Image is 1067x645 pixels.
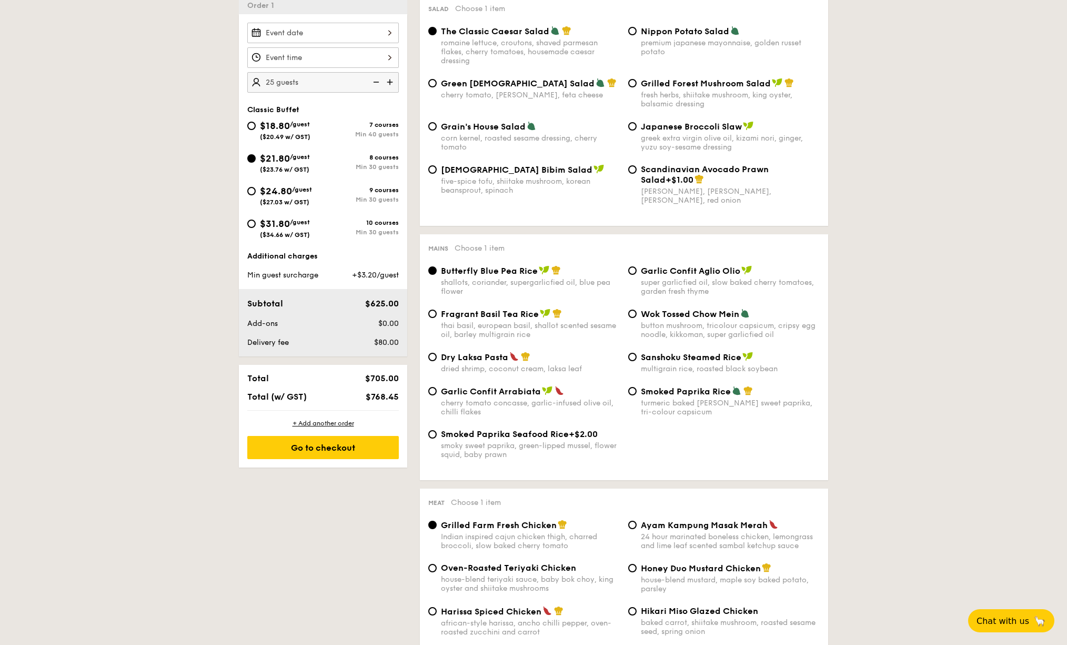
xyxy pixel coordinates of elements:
input: Smoked Paprika Riceturmeric baked [PERSON_NAME] sweet paprika, tri-colour capsicum [628,387,637,395]
span: Green [DEMOGRAPHIC_DATA] Salad [441,78,595,88]
span: $80.00 [374,338,399,347]
span: [DEMOGRAPHIC_DATA] Bibim Salad [441,165,592,175]
span: Scandinavian Avocado Prawn Salad [641,164,769,185]
span: /guest [290,219,310,226]
span: $31.80 [260,218,290,230]
span: $768.45 [366,392,399,402]
span: Honey Duo Mustard Chicken [641,563,761,573]
span: /guest [290,121,310,128]
input: Green [DEMOGRAPHIC_DATA] Saladcherry tomato, [PERSON_NAME], feta cheese [428,79,437,87]
input: Grilled Farm Fresh ChickenIndian inspired cajun chicken thigh, charred broccoli, slow baked cherr... [428,521,437,529]
span: ($34.66 w/ GST) [260,231,310,239]
span: Garlic Confit Arrabiata [441,386,541,396]
img: icon-chef-hat.a58ddaea.svg [562,26,571,35]
img: icon-add.58712e84.svg [383,72,399,92]
span: Chat with us [977,616,1029,626]
div: five-spice tofu, shiitake mushroom, korean beansprout, spinach [441,177,620,195]
input: The Classic Caesar Saladromaine lettuce, croutons, shaved parmesan flakes, cherry tomatoes, house... [428,27,437,35]
img: icon-vegan.f8ff3823.svg [742,352,753,361]
input: Harissa Spiced Chickenafrican-style harissa, ancho chilli pepper, oven-roasted zucchini and carrot [428,607,437,616]
span: Smoked Paprika Seafood Rice [441,429,569,439]
span: Ayam Kampung Masak Merah [641,520,768,530]
img: icon-chef-hat.a58ddaea.svg [694,174,704,184]
div: african-style harissa, ancho chilli pepper, oven-roasted zucchini and carrot [441,619,620,637]
img: icon-chef-hat.a58ddaea.svg [554,606,563,616]
div: 10 courses [323,219,399,226]
span: Choose 1 item [451,498,501,507]
input: Sanshoku Steamed Ricemultigrain rice, roasted black soybean [628,353,637,361]
input: Event time [247,47,399,68]
div: corn kernel, roasted sesame dressing, cherry tomato [441,134,620,152]
div: + Add another order [247,419,399,428]
div: 8 courses [323,154,399,161]
input: Ayam Kampung Masak Merah24 hour marinated boneless chicken, lemongrass and lime leaf scented samb... [628,521,637,529]
div: cherry tomato concasse, garlic-infused olive oil, chilli flakes [441,399,620,416]
div: button mushroom, tricolour capsicum, cripsy egg noodle, kikkoman, super garlicfied oil [641,321,820,339]
input: $21.80/guest($23.76 w/ GST)8 coursesMin 30 guests [247,154,256,163]
span: Choose 1 item [455,4,505,13]
img: icon-vegetarian.fe4039eb.svg [740,309,750,318]
img: icon-chef-hat.a58ddaea.svg [552,309,562,318]
img: icon-spicy.37a8142b.svg [542,606,552,616]
div: shallots, coriander, supergarlicfied oil, blue pea flower [441,278,620,296]
input: Garlic Confit Arrabiatacherry tomato concasse, garlic-infused olive oil, chilli flakes [428,387,437,395]
span: ($27.03 w/ GST) [260,199,309,206]
span: $625.00 [365,299,399,309]
span: Harissa Spiced Chicken [441,607,541,617]
img: icon-vegan.f8ff3823.svg [743,121,753,131]
div: 9 courses [323,186,399,194]
img: icon-vegan.f8ff3823.svg [741,265,752,275]
img: icon-chef-hat.a58ddaea.svg [762,563,771,572]
input: Dry Laksa Pastadried shrimp, coconut cream, laksa leaf [428,353,437,361]
span: Mains [428,245,448,252]
span: Grain's House Salad [441,122,526,132]
div: Min 30 guests [323,196,399,203]
span: Total [247,373,269,383]
img: icon-vegan.f8ff3823.svg [540,309,550,318]
span: Choose 1 item [455,244,505,253]
input: Oven-Roasted Teriyaki Chickenhouse-blend teriyaki sauce, baby bok choy, king oyster and shiitake ... [428,564,437,572]
input: Event date [247,23,399,43]
div: [PERSON_NAME], [PERSON_NAME], [PERSON_NAME], red onion [641,187,820,205]
span: Salad [428,5,449,13]
span: ($23.76 w/ GST) [260,166,309,173]
div: Additional charges [247,251,399,262]
span: $24.80 [260,185,292,197]
img: icon-chef-hat.a58ddaea.svg [784,78,794,87]
span: Smoked Paprika Rice [641,386,731,396]
span: 🦙 [1033,615,1046,627]
img: icon-chef-hat.a58ddaea.svg [743,386,753,395]
img: icon-vegan.f8ff3823.svg [542,386,552,395]
span: Classic Buffet [247,105,299,114]
input: [DEMOGRAPHIC_DATA] Bibim Saladfive-spice tofu, shiitake mushroom, korean beansprout, spinach [428,165,437,174]
div: super garlicfied oil, slow baked cherry tomatoes, garden fresh thyme [641,278,820,296]
img: icon-chef-hat.a58ddaea.svg [521,352,530,361]
div: house-blend mustard, maple soy baked potato, parsley [641,575,820,593]
span: Wok Tossed Chow Mein [641,309,739,319]
div: dried shrimp, coconut cream, laksa leaf [441,364,620,373]
div: 24 hour marinated boneless chicken, lemongrass and lime leaf scented sambal ketchup sauce [641,532,820,550]
div: house-blend teriyaki sauce, baby bok choy, king oyster and shiitake mushrooms [441,575,620,593]
span: Hikari Miso Glazed Chicken [641,606,758,616]
input: Wok Tossed Chow Meinbutton mushroom, tricolour capsicum, cripsy egg noodle, kikkoman, super garli... [628,310,637,318]
img: icon-chef-hat.a58ddaea.svg [551,265,561,275]
img: icon-vegetarian.fe4039eb.svg [730,26,740,35]
img: icon-vegetarian.fe4039eb.svg [527,121,536,131]
div: smoky sweet paprika, green-lipped mussel, flower squid, baby prawn [441,441,620,459]
input: $18.80/guest($20.49 w/ GST)7 coursesMin 40 guests [247,122,256,130]
input: Honey Duo Mustard Chickenhouse-blend mustard, maple soy baked potato, parsley [628,564,637,572]
img: icon-vegan.f8ff3823.svg [593,164,604,174]
span: Dry Laksa Pasta [441,352,508,362]
div: turmeric baked [PERSON_NAME] sweet paprika, tri-colour capsicum [641,399,820,416]
div: baked carrot, shiitake mushroom, roasted sesame seed, spring onion [641,618,820,636]
input: Number of guests [247,72,399,93]
div: romaine lettuce, croutons, shaved parmesan flakes, cherry tomatoes, housemade caesar dressing [441,38,620,65]
div: cherry tomato, [PERSON_NAME], feta cheese [441,91,620,100]
span: Meat [428,499,445,507]
span: Order 1 [247,1,278,10]
span: +$1.00 [666,175,693,185]
span: Delivery fee [247,338,289,347]
img: icon-reduce.1d2dbef1.svg [367,72,383,92]
input: Garlic Confit Aglio Oliosuper garlicfied oil, slow baked cherry tomatoes, garden fresh thyme [628,266,637,275]
span: $0.00 [378,319,399,328]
